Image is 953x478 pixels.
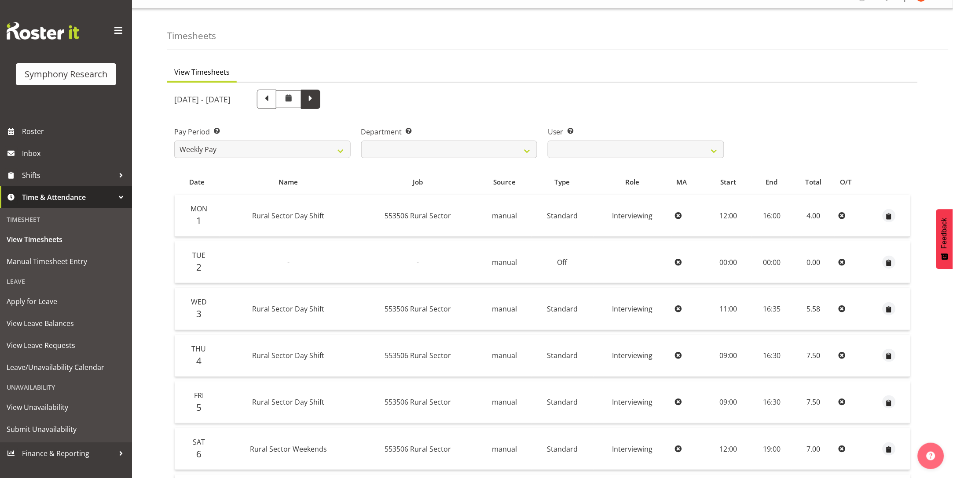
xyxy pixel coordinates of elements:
[705,335,751,377] td: 09:00
[792,195,835,237] td: 4.00
[7,401,125,414] span: View Unavailability
[279,177,298,187] span: Name
[2,356,130,378] a: Leave/Unavailability Calendar
[193,437,205,447] span: Sat
[840,177,852,187] span: O/T
[174,67,230,77] span: View Timesheets
[385,351,451,360] span: 553506 Rural Sector
[167,31,216,41] h4: Timesheets
[191,297,207,307] span: Wed
[555,177,570,187] span: Type
[612,351,653,360] span: Interviewing
[191,344,206,354] span: Thu
[751,335,792,377] td: 16:30
[751,241,792,283] td: 00:00
[7,361,125,374] span: Leave/Unavailability Calendar
[751,381,792,424] td: 16:30
[2,272,130,290] div: Leave
[492,444,517,454] span: manual
[196,214,202,227] span: 1
[531,335,594,377] td: Standard
[361,127,538,137] label: Department
[196,308,202,320] span: 3
[492,257,517,267] span: manual
[927,452,935,460] img: help-xxl-2.png
[2,312,130,334] a: View Leave Balances
[2,334,130,356] a: View Leave Requests
[492,211,517,221] span: manual
[196,355,202,367] span: 4
[253,351,325,360] span: Rural Sector Day Shift
[792,428,835,470] td: 7.00
[385,444,451,454] span: 553506 Rural Sector
[751,288,792,330] td: 16:35
[2,290,130,312] a: Apply for Leave
[196,261,202,273] span: 2
[531,428,594,470] td: Standard
[385,397,451,407] span: 553506 Rural Sector
[174,94,231,104] h5: [DATE] - [DATE]
[22,447,114,460] span: Finance & Reporting
[531,288,594,330] td: Standard
[612,444,653,454] span: Interviewing
[705,381,751,424] td: 09:00
[806,177,822,187] span: Total
[196,448,202,460] span: 6
[677,177,687,187] span: MA
[2,228,130,250] a: View Timesheets
[531,241,594,283] td: Off
[194,391,204,400] span: Fri
[2,378,130,396] div: Unavailability
[22,125,128,138] span: Roster
[191,204,207,214] span: Mon
[7,255,125,268] span: Manual Timesheet Entry
[936,209,953,269] button: Feedback - Show survey
[7,423,125,436] span: Submit Unavailability
[531,381,594,424] td: Standard
[385,211,451,221] span: 553506 Rural Sector
[792,241,835,283] td: 0.00
[612,304,653,314] span: Interviewing
[253,211,325,221] span: Rural Sector Day Shift
[766,177,778,187] span: End
[7,233,125,246] span: View Timesheets
[612,397,653,407] span: Interviewing
[417,257,419,267] span: -
[189,177,205,187] span: Date
[792,335,835,377] td: 7.50
[2,210,130,228] div: Timesheet
[492,351,517,360] span: manual
[22,169,114,182] span: Shifts
[705,428,751,470] td: 12:00
[25,68,107,81] div: Symphony Research
[7,317,125,330] span: View Leave Balances
[751,195,792,237] td: 16:00
[531,195,594,237] td: Standard
[196,401,202,413] span: 5
[705,241,751,283] td: 00:00
[494,177,516,187] span: Source
[413,177,423,187] span: Job
[22,147,128,160] span: Inbox
[2,250,130,272] a: Manual Timesheet Entry
[548,127,724,137] label: User
[287,257,290,267] span: -
[192,250,205,260] span: Tue
[253,304,325,314] span: Rural Sector Day Shift
[2,396,130,418] a: View Unavailability
[2,418,130,440] a: Submit Unavailability
[253,397,325,407] span: Rural Sector Day Shift
[250,444,327,454] span: Rural Sector Weekends
[7,22,79,40] img: Rosterit website logo
[174,127,351,137] label: Pay Period
[705,288,751,330] td: 11:00
[492,304,517,314] span: manual
[792,381,835,424] td: 7.50
[492,397,517,407] span: manual
[7,339,125,352] span: View Leave Requests
[705,195,751,237] td: 12:00
[612,211,653,221] span: Interviewing
[385,304,451,314] span: 553506 Rural Sector
[941,218,949,249] span: Feedback
[626,177,640,187] span: Role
